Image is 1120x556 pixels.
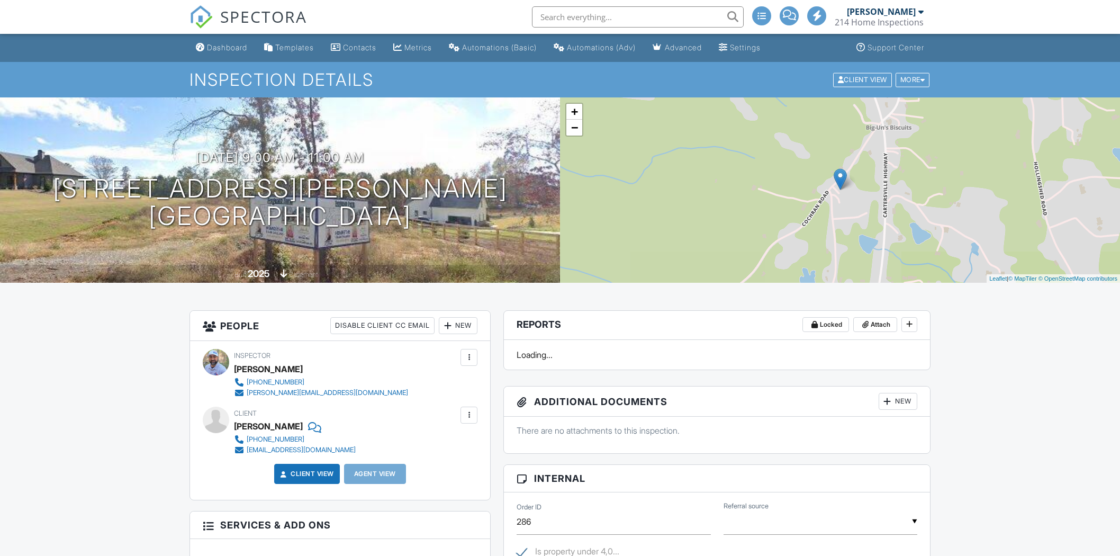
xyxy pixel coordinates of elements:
[715,38,765,58] a: Settings
[462,43,537,52] div: Automations (Basic)
[220,5,307,28] span: SPECTORA
[207,43,247,52] div: Dashboard
[517,503,541,512] label: Order ID
[247,389,408,397] div: [PERSON_NAME][EMAIL_ADDRESS][DOMAIN_NAME]
[1038,275,1117,282] a: © OpenStreetMap contributors
[989,275,1007,282] a: Leaflet
[234,352,270,360] span: Inspector
[234,388,408,398] a: [PERSON_NAME][EMAIL_ADDRESS][DOMAIN_NAME]
[327,38,381,58] a: Contacts
[53,175,508,231] h1: [STREET_ADDRESS][PERSON_NAME] [GEOGRAPHIC_DATA]
[504,387,930,417] h3: Additional Documents
[190,512,490,539] h3: Services & Add ons
[234,445,356,455] a: [EMAIL_ADDRESS][DOMAIN_NAME]
[260,38,318,58] a: Templates
[234,418,303,434] div: [PERSON_NAME]
[234,377,408,388] a: [PHONE_NUMBER]
[648,38,706,58] a: Advanced
[275,43,314,52] div: Templates
[189,70,931,89] h1: Inspection Details
[835,17,924,28] div: 214 Home Inspections
[189,5,213,29] img: The Best Home Inspection Software - Spectora
[445,38,541,58] a: Automations (Basic)
[278,469,334,479] a: Client View
[987,274,1120,283] div: |
[189,14,307,37] a: SPECTORA
[247,446,356,454] div: [EMAIL_ADDRESS][DOMAIN_NAME]
[196,150,364,165] h3: [DATE] 9:00 am - 11:00 am
[517,425,917,436] p: There are no attachments to this inspection.
[248,268,270,279] div: 2025
[247,378,304,387] div: [PHONE_NUMBER]
[1008,275,1037,282] a: © MapTiler
[234,361,303,377] div: [PERSON_NAME]
[404,43,432,52] div: Metrics
[389,38,436,58] a: Metrics
[549,38,640,58] a: Automations (Advanced)
[896,73,930,87] div: More
[567,43,636,52] div: Automations (Adv)
[724,501,769,511] label: Referral source
[343,43,376,52] div: Contacts
[192,38,251,58] a: Dashboard
[439,317,477,334] div: New
[190,311,490,341] h3: People
[879,393,917,410] div: New
[833,73,892,87] div: Client View
[566,120,582,136] a: Zoom out
[247,435,304,444] div: [PHONE_NUMBER]
[234,271,246,279] span: Built
[504,465,930,492] h3: Internal
[234,409,257,417] span: Client
[289,271,318,279] span: basement
[532,6,744,28] input: Search everything...
[665,43,702,52] div: Advanced
[330,317,435,334] div: Disable Client CC Email
[847,6,916,17] div: [PERSON_NAME]
[868,43,924,52] div: Support Center
[234,434,356,445] a: [PHONE_NUMBER]
[730,43,761,52] div: Settings
[832,75,895,83] a: Client View
[566,104,582,120] a: Zoom in
[852,38,928,58] a: Support Center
